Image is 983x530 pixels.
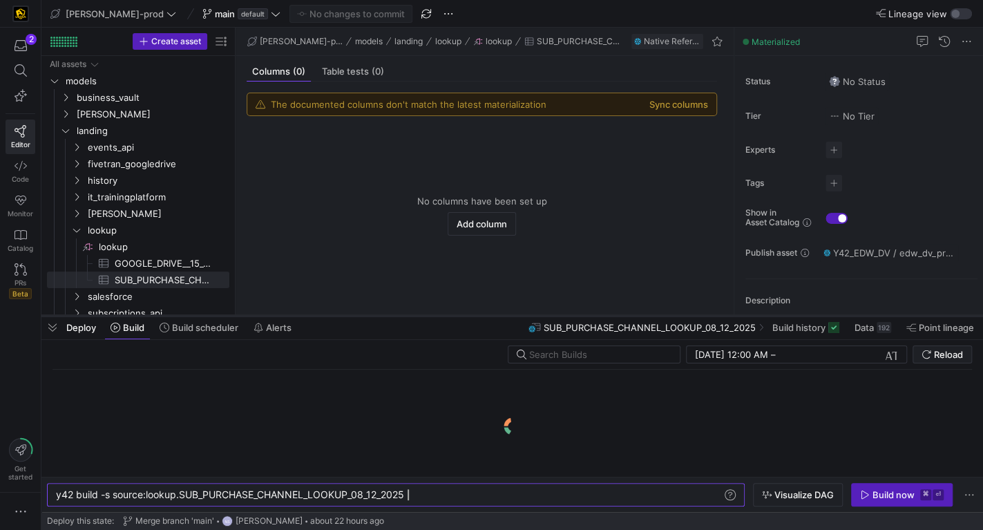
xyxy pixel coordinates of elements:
[457,218,507,229] span: Add column
[6,189,35,223] a: Monitor
[47,238,229,255] div: Press SPACE to select this row.
[6,258,35,305] a: PRsBeta
[271,99,546,110] div: The documented columns don't match the latest materialization
[120,512,388,530] button: Merge branch 'main'NS[PERSON_NAME]about 22 hours ago
[47,222,229,238] div: Press SPACE to select this row.
[521,33,623,50] button: SUB_PURCHASE_CHANNEL_LOOKUP_08_12_2025
[47,56,229,73] div: Press SPACE to select this row.
[47,172,229,189] div: Press SPACE to select this row.
[47,205,229,222] div: Press SPACE to select this row.
[649,99,708,110] button: Sync columns
[6,223,35,258] a: Catalog
[825,107,878,125] button: No tierNo Tier
[352,33,386,50] button: models
[47,305,229,321] div: Press SPACE to select this row.
[6,154,35,189] a: Code
[310,516,384,526] span: about 22 hours ago
[47,255,229,272] a: GOOGLE_DRIVE__15_0_NEW_RATE_PLANS_SEED_FILE_FINAL_V_2​​​​​​​​​
[745,248,797,258] span: Publish asset
[435,37,461,46] span: lookup
[6,433,35,486] button: Getstarted
[115,272,213,288] span: SUB_PURCHASE_CHANNEL_LOOKUP_08_12_2025​​​​​​​​​
[47,122,229,139] div: Press SPACE to select this row.
[12,175,29,183] span: Code
[88,189,227,205] span: it_trainingplatform
[88,289,227,305] span: salesforce
[752,37,800,47] span: Materialized
[8,209,33,218] span: Monitor
[47,272,229,288] a: SUB_PURCHASE_CHANNEL_LOOKUP_08_12_2025​​​​​​​​​
[372,67,384,76] span: (0)
[8,464,32,481] span: Get started
[151,37,201,46] span: Create asset
[432,33,465,50] button: lookup
[77,90,227,106] span: business_vault
[133,33,207,50] button: Create asset
[238,8,268,19] span: default
[88,173,227,189] span: history
[47,189,229,205] div: Press SPACE to select this row.
[417,196,547,207] span: No columns have been set up
[26,34,37,45] div: 2
[745,111,814,121] span: Tier
[825,73,889,91] button: No statusNo Status
[829,76,886,87] span: No Status
[66,73,227,89] span: models
[50,59,86,69] div: All assets
[745,145,814,155] span: Experts
[47,238,229,255] a: lookup​​​​​​​​
[47,89,229,106] div: Press SPACE to select this row.
[745,77,814,86] span: Status
[6,120,35,154] a: Editor
[293,67,305,76] span: (0)
[820,244,958,262] button: Y42_EDW_DV / edw_dv_prod_main / SOURCE__LOOKUP__SUB_PURCHASE_CHANNEL_LOOKUP_08_12_2025
[88,140,227,155] span: events_api
[47,272,229,288] div: Press SPACE to select this row.
[6,2,35,26] a: https://storage.googleapis.com/y42-prod-data-exchange/images/uAsz27BndGEK0hZWDFeOjoxA7jCwgK9jE472...
[47,106,229,122] div: Press SPACE to select this row.
[634,37,641,46] img: undefined
[47,255,229,272] div: Press SPACE to select this row.
[47,155,229,172] div: Press SPACE to select this row.
[394,37,423,46] span: landing
[88,223,227,238] span: lookup
[252,67,305,76] span: Columns
[888,8,947,19] span: Lineage view
[244,33,346,50] button: [PERSON_NAME]-prod
[14,7,28,21] img: https://storage.googleapis.com/y42-prod-data-exchange/images/uAsz27BndGEK0hZWDFeOjoxA7jCwgK9jE472...
[47,288,229,305] div: Press SPACE to select this row.
[6,33,35,58] button: 2
[391,33,426,50] button: landing
[88,156,227,172] span: fivetran_googledrive
[745,208,799,227] span: Show in Asset Catalog
[15,278,26,287] span: PRs
[47,5,180,23] button: [PERSON_NAME]-prod
[222,515,233,527] div: NS
[99,239,227,255] span: lookup​​​​​​​​
[77,106,227,122] span: [PERSON_NAME]
[486,37,512,46] span: lookup
[537,37,620,46] span: SUB_PURCHASE_CHANNEL_LOOKUP_08_12_2025
[77,123,227,139] span: landing
[236,516,303,526] span: [PERSON_NAME]
[829,76,840,87] img: No status
[88,305,227,321] span: subscriptions_api
[115,256,213,272] span: GOOGLE_DRIVE__15_0_NEW_RATE_PLANS_SEED_FILE_FINAL_V_2​​​​​​​​​
[9,288,32,299] span: Beta
[260,37,343,46] span: [PERSON_NAME]-prod
[355,37,383,46] span: models
[66,8,164,19] span: [PERSON_NAME]-prod
[11,140,30,149] span: Editor
[745,178,814,188] span: Tags
[88,206,227,222] span: [PERSON_NAME]
[215,8,235,19] span: main
[644,37,700,46] span: Native Reference
[833,247,955,258] span: Y42_EDW_DV / edw_dv_prod_main / SOURCE__LOOKUP__SUB_PURCHASE_CHANNEL_LOOKUP_08_12_2025
[829,111,875,122] span: No Tier
[829,111,840,122] img: No tier
[8,244,33,252] span: Catalog
[47,73,229,89] div: Press SPACE to select this row.
[135,516,214,526] span: Merge branch 'main'
[199,5,284,23] button: maindefault
[470,33,515,50] button: lookup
